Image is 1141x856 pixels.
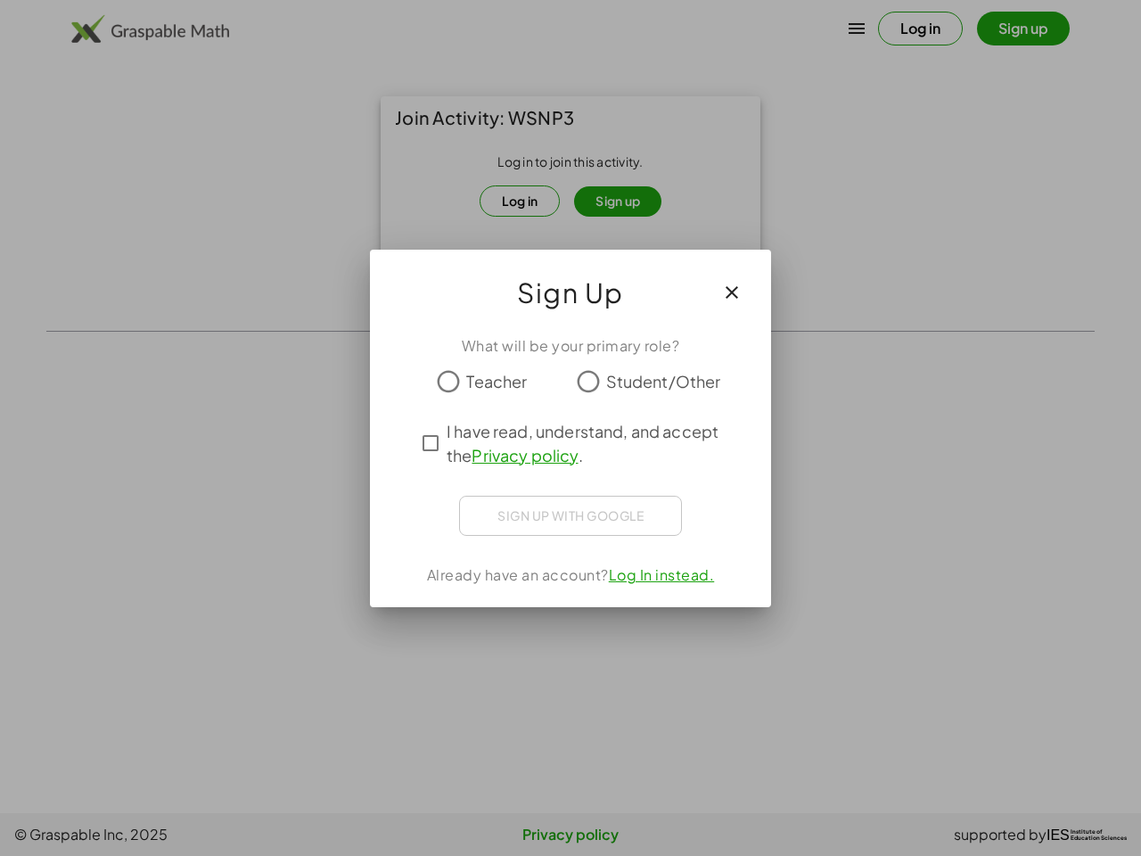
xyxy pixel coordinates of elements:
[466,369,527,393] span: Teacher
[391,335,750,357] div: What will be your primary role?
[391,564,750,586] div: Already have an account?
[447,419,726,467] span: I have read, understand, and accept the .
[606,369,721,393] span: Student/Other
[609,565,715,584] a: Log In instead.
[517,271,624,314] span: Sign Up
[472,445,578,465] a: Privacy policy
